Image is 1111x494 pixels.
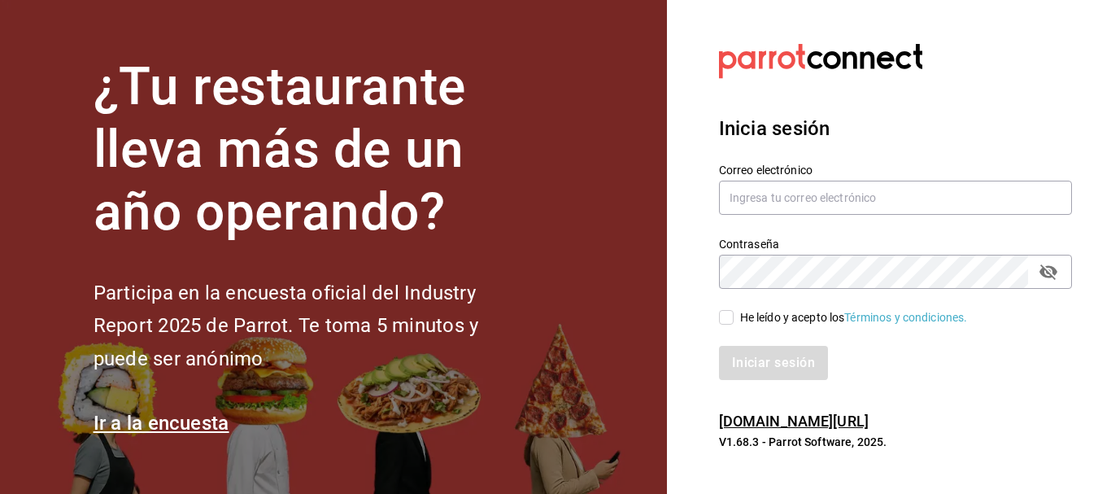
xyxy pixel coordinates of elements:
a: Ir a la encuesta [94,412,229,435]
a: [DOMAIN_NAME][URL] [719,413,869,430]
h3: Inicia sesión [719,114,1072,143]
button: passwordField [1035,258,1062,286]
label: Correo electrónico [719,164,1072,176]
div: He leído y acepto los [740,309,968,326]
h2: Participa en la encuesta oficial del Industry Report 2025 de Parrot. Te toma 5 minutos y puede se... [94,277,533,376]
input: Ingresa tu correo electrónico [719,181,1072,215]
h1: ¿Tu restaurante lleva más de un año operando? [94,56,533,243]
label: Contraseña [719,238,1072,250]
a: Términos y condiciones. [844,311,967,324]
p: V1.68.3 - Parrot Software, 2025. [719,434,1072,450]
